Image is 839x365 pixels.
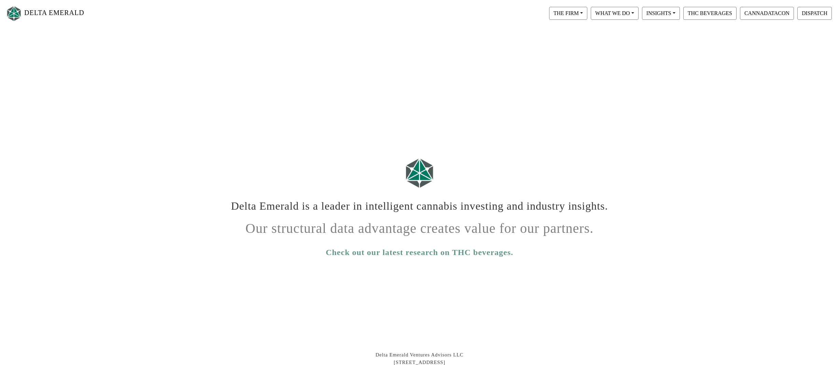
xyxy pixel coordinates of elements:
[683,7,737,20] button: THC BEVERAGES
[5,3,84,24] a: DELTA EMERALD
[591,7,639,20] button: WHAT WE DO
[230,194,609,212] h1: Delta Emerald is a leader in intelligent cannabis investing and industry insights.
[326,246,513,258] a: Check out our latest research on THC beverages.
[682,10,738,16] a: THC BEVERAGES
[230,215,609,237] h1: Our structural data advantage creates value for our partners.
[738,10,796,16] a: CANNADATACON
[796,10,834,16] a: DISPATCH
[403,155,437,191] img: Logo
[549,7,587,20] button: THE FIRM
[740,7,794,20] button: CANNADATACON
[797,7,832,20] button: DISPATCH
[5,4,23,23] img: Logo
[642,7,680,20] button: INSIGHTS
